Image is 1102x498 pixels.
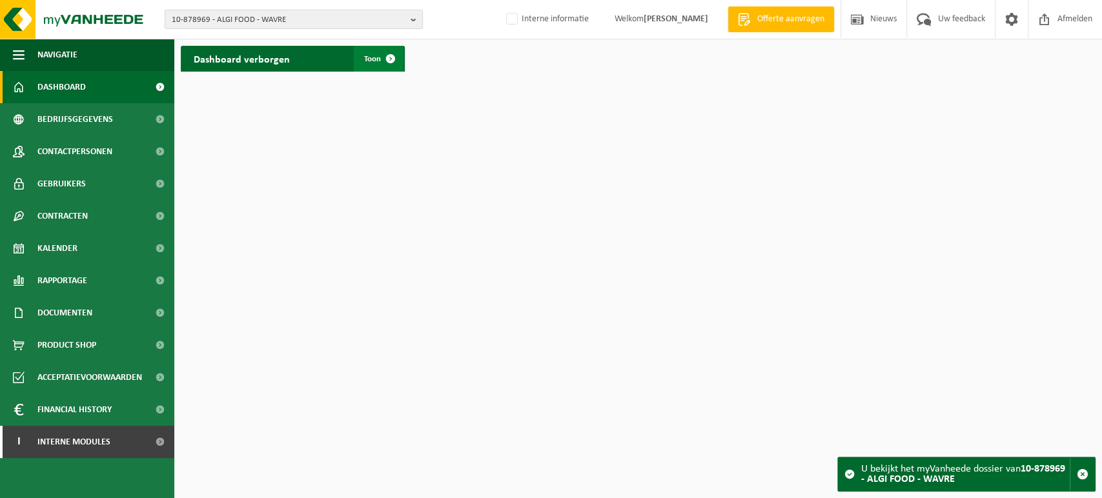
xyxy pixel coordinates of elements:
[37,168,86,200] span: Gebruikers
[37,297,92,329] span: Documenten
[37,71,86,103] span: Dashboard
[861,464,1065,484] strong: 10-878969 - ALGI FOOD - WAVRE
[37,232,77,264] span: Kalender
[37,361,142,393] span: Acceptatievoorwaarden
[754,13,828,26] span: Offerte aanvragen
[504,10,589,29] label: Interne informatie
[37,426,110,458] span: Interne modules
[165,10,423,29] button: 10-878969 - ALGI FOOD - WAVRE
[181,46,303,71] h2: Dashboard verborgen
[172,10,405,30] span: 10-878969 - ALGI FOOD - WAVRE
[13,426,25,458] span: I
[364,55,381,63] span: Toon
[861,457,1070,491] div: U bekijkt het myVanheede dossier van
[644,14,708,24] strong: [PERSON_NAME]
[37,200,88,232] span: Contracten
[37,135,112,168] span: Contactpersonen
[37,264,87,297] span: Rapportage
[354,46,403,72] a: Toon
[728,6,834,32] a: Offerte aanvragen
[37,393,112,426] span: Financial History
[37,39,77,71] span: Navigatie
[37,329,96,361] span: Product Shop
[37,103,113,135] span: Bedrijfsgegevens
